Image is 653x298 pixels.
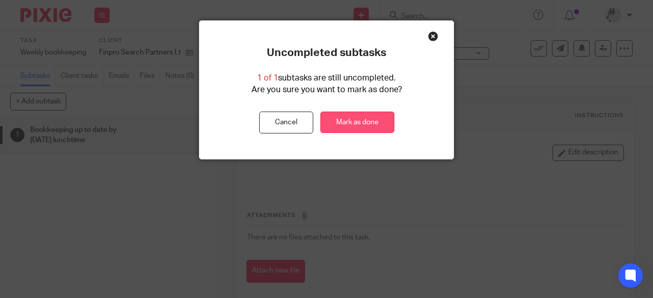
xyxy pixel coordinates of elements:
p: Uncompleted subtasks [267,46,386,60]
span: 1 of 1 [257,74,278,82]
div: Close this dialog window [428,31,438,41]
button: Cancel [259,112,313,133]
a: Mark as done [320,112,394,133]
p: subtasks are still uncompleted. [257,72,396,84]
p: Are you sure you want to mark as done? [252,84,402,96]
